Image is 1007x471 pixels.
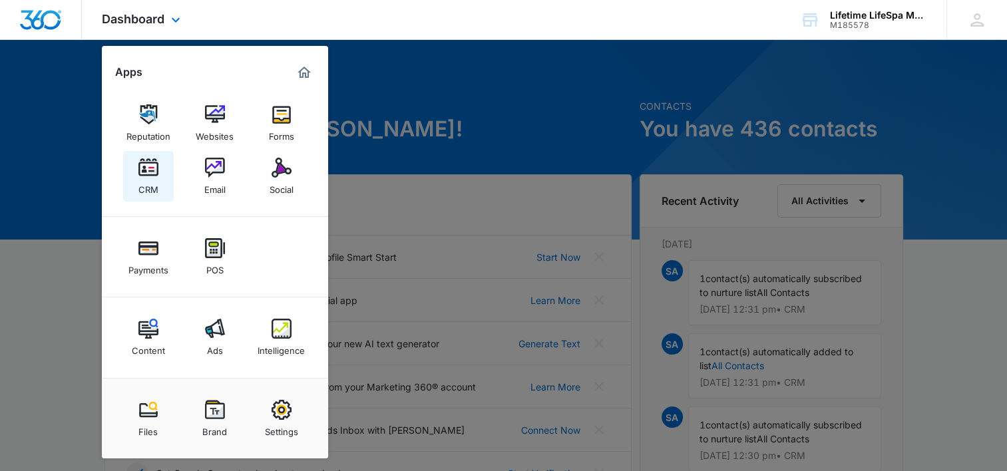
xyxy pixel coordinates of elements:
div: account name [830,10,927,21]
a: Social [256,151,307,202]
div: account id [830,21,927,30]
a: Email [190,151,240,202]
div: Ads [207,339,223,356]
a: Intelligence [256,312,307,363]
div: Reputation [126,124,170,142]
a: Marketing 360® Dashboard [294,62,315,83]
a: Settings [256,393,307,444]
div: Forms [269,124,294,142]
a: CRM [123,151,174,202]
a: Ads [190,312,240,363]
a: Payments [123,232,174,282]
div: CRM [138,178,158,195]
a: Files [123,393,174,444]
a: Forms [256,98,307,148]
div: Websites [196,124,234,142]
div: Email [204,178,226,195]
div: Intelligence [258,339,305,356]
a: Reputation [123,98,174,148]
div: Settings [265,420,298,437]
div: Payments [128,258,168,275]
div: Content [132,339,165,356]
span: Dashboard [102,12,164,26]
a: Content [123,312,174,363]
div: Files [138,420,158,437]
div: Brand [202,420,227,437]
a: POS [190,232,240,282]
div: Social [270,178,294,195]
h2: Apps [115,66,142,78]
a: Websites [190,98,240,148]
div: POS [206,258,224,275]
a: Brand [190,393,240,444]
